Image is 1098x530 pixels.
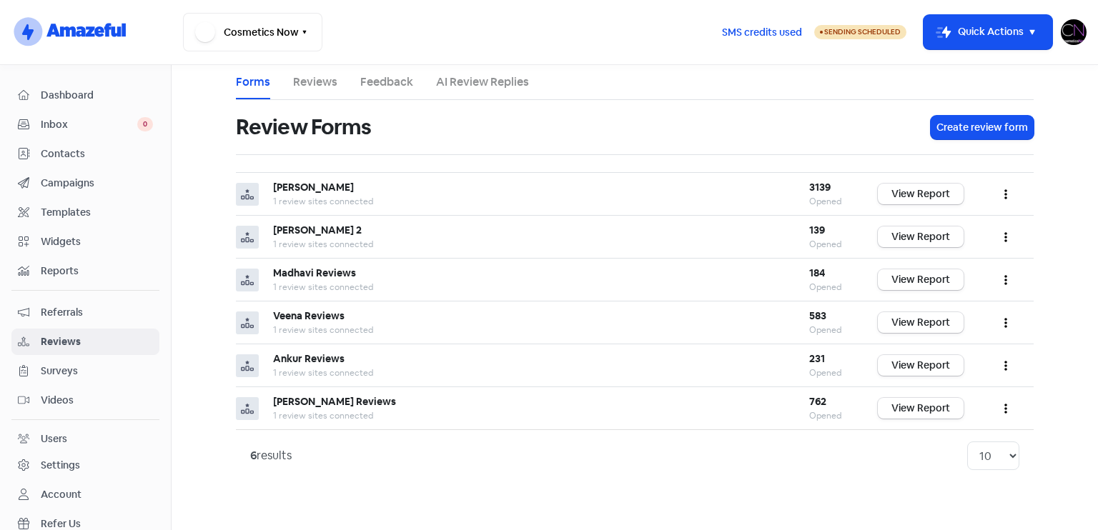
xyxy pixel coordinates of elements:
[273,352,345,365] b: Ankur Reviews
[809,366,849,379] div: Opened
[809,238,849,251] div: Opened
[41,458,80,473] div: Settings
[11,199,159,226] a: Templates
[236,104,371,150] h1: Review Forms
[293,74,337,91] a: Reviews
[273,224,362,236] b: [PERSON_NAME] 2
[809,224,825,236] b: 139
[878,269,964,290] a: View Report
[878,398,964,419] a: View Report
[809,195,849,208] div: Opened
[878,226,964,247] a: View Report
[722,25,802,40] span: SMS credits used
[809,352,825,365] b: 231
[924,15,1052,49] button: Quick Actions
[809,395,826,408] b: 762
[41,88,153,103] span: Dashboard
[11,329,159,355] a: Reviews
[11,170,159,196] a: Campaigns
[11,358,159,384] a: Surveys
[878,184,964,204] a: View Report
[41,393,153,408] span: Videos
[41,305,153,320] span: Referrals
[11,426,159,452] a: Users
[273,395,396,408] b: [PERSON_NAME] Reviews
[273,309,345,322] b: Veena Reviews
[436,74,529,91] a: AI Review Replies
[809,181,831,194] b: 3139
[273,266,356,279] b: Madhavi Reviews
[710,24,814,39] a: SMS credits used
[824,27,901,36] span: Sending Scheduled
[41,487,81,502] div: Account
[41,146,153,161] span: Contacts
[273,410,373,421] span: 1 review sites connected
[41,364,153,379] span: Surveys
[11,82,159,109] a: Dashboard
[273,281,373,293] span: 1 review sites connected
[41,176,153,191] span: Campaigns
[273,239,373,250] span: 1 review sites connected
[931,116,1034,139] button: Create review form
[250,448,257,463] strong: 6
[11,111,159,138] a: Inbox 0
[273,181,354,194] b: [PERSON_NAME]
[273,196,373,207] span: 1 review sites connected
[273,367,373,379] span: 1 review sites connected
[41,334,153,349] span: Reviews
[11,258,159,284] a: Reports
[11,481,159,508] a: Account
[1061,19,1087,45] img: User
[41,264,153,279] span: Reports
[809,324,849,336] div: Opened
[41,431,67,446] div: Users
[360,74,413,91] a: Feedback
[250,447,292,464] div: results
[11,452,159,479] a: Settings
[236,74,270,91] a: Forms
[137,117,153,131] span: 0
[809,281,849,294] div: Opened
[273,324,373,336] span: 1 review sites connected
[809,409,849,422] div: Opened
[11,387,159,414] a: Videos
[878,312,964,333] a: View Report
[1038,473,1084,516] iframe: chat widget
[41,205,153,220] span: Templates
[809,266,825,279] b: 184
[41,117,137,132] span: Inbox
[11,299,159,326] a: Referrals
[11,229,159,255] a: Widgets
[878,355,964,376] a: View Report
[11,141,159,167] a: Contacts
[41,234,153,249] span: Widgets
[183,13,322,51] button: Cosmetics Now
[809,309,826,322] b: 583
[814,24,906,41] a: Sending Scheduled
